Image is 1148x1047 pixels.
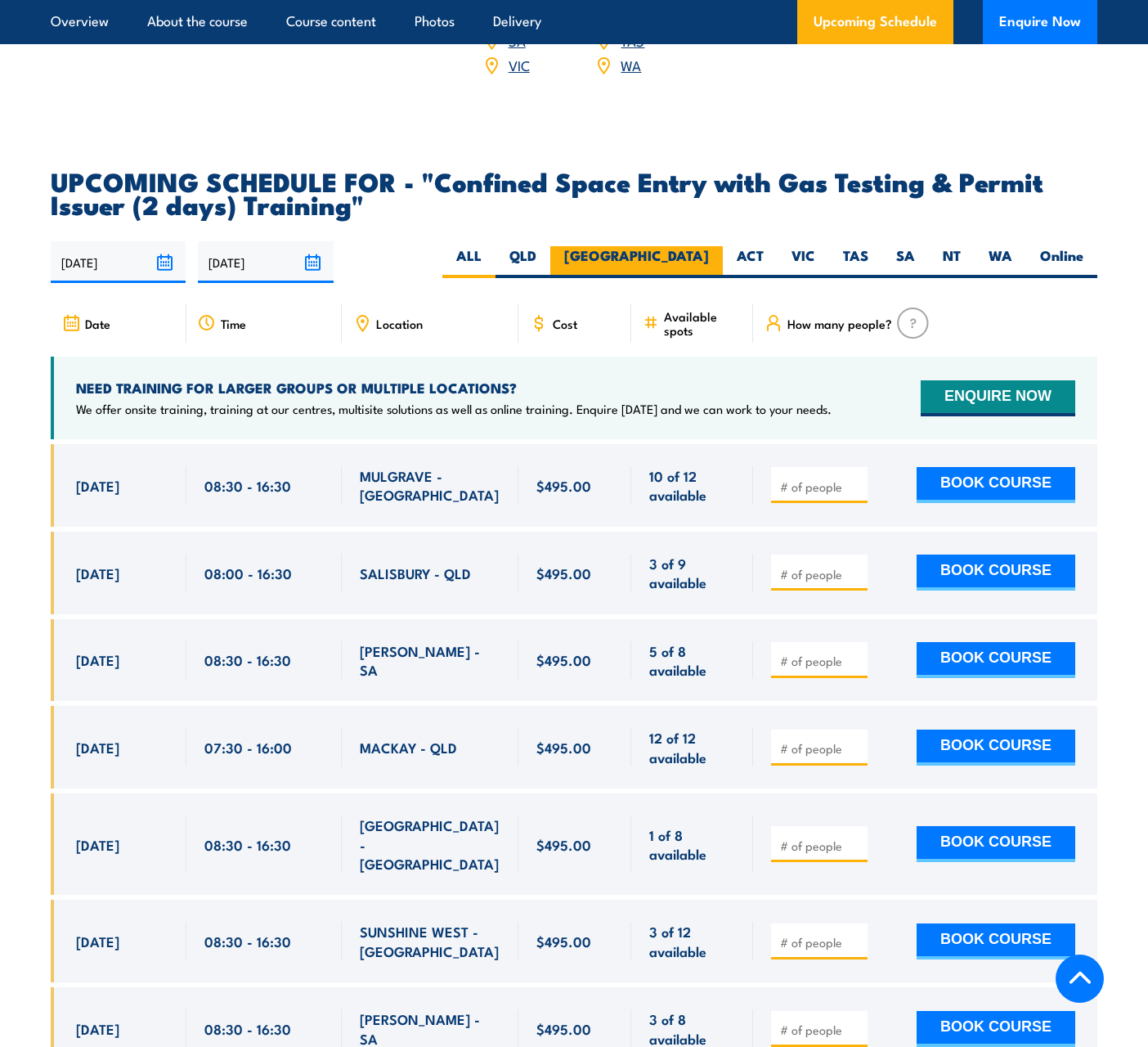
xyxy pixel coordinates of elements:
span: $495.00 [536,476,591,495]
label: TAS [829,246,882,278]
h4: NEED TRAINING FOR LARGER GROUPS OR MULTIPLE LOCATIONS? [76,379,832,397]
span: 08:30 - 16:30 [204,932,291,950]
input: # of people [780,838,862,854]
input: From date [51,241,186,283]
span: [DATE] [76,835,119,854]
span: Time [221,317,246,330]
span: 3 of 9 available [649,554,735,592]
span: 08:30 - 16:30 [204,1019,291,1038]
span: 08:30 - 16:30 [204,650,291,669]
span: 3 of 12 available [649,922,735,960]
span: SALISBURY - QLD [360,564,471,582]
span: $495.00 [536,1019,591,1038]
input: To date [198,241,333,283]
button: BOOK COURSE [917,730,1075,766]
span: [DATE] [76,476,119,495]
label: NT [929,246,975,278]
span: 5 of 8 available [649,641,735,680]
span: Location [376,317,423,330]
span: SUNSHINE WEST - [GEOGRAPHIC_DATA] [360,922,500,960]
span: MULGRAVE - [GEOGRAPHIC_DATA] [360,466,500,505]
a: WA [621,55,641,74]
span: [DATE] [76,932,119,950]
span: [GEOGRAPHIC_DATA] - [GEOGRAPHIC_DATA] [360,816,500,873]
span: 1 of 8 available [649,825,735,864]
span: [PERSON_NAME] - SA [360,641,500,680]
span: 08:00 - 16:30 [204,564,292,582]
span: 10 of 12 available [649,466,735,505]
span: $495.00 [536,650,591,669]
span: [DATE] [76,1019,119,1038]
p: We offer onsite training, training at our centres, multisite solutions as well as online training... [76,401,832,417]
input: # of people [780,479,862,495]
button: ENQUIRE NOW [921,380,1075,416]
button: BOOK COURSE [917,467,1075,503]
span: 08:30 - 16:30 [204,476,291,495]
label: VIC [778,246,829,278]
label: ALL [442,246,496,278]
input: # of people [780,653,862,669]
span: MACKAY - QLD [360,738,457,757]
label: QLD [496,246,550,278]
label: SA [882,246,929,278]
span: Available spots [664,309,742,337]
span: $495.00 [536,932,591,950]
label: WA [975,246,1026,278]
span: $495.00 [536,835,591,854]
span: How many people? [787,317,892,330]
span: 12 of 12 available [649,728,735,766]
input: # of people [780,740,862,757]
span: [DATE] [76,650,119,669]
label: ACT [723,246,778,278]
span: 07:30 - 16:00 [204,738,292,757]
label: [GEOGRAPHIC_DATA] [550,246,723,278]
button: BOOK COURSE [917,1011,1075,1047]
input: # of people [780,934,862,950]
span: 08:30 - 16:30 [204,835,291,854]
span: [DATE] [76,738,119,757]
input: # of people [780,566,862,582]
label: Online [1026,246,1097,278]
a: VIC [509,55,530,74]
button: BOOK COURSE [917,555,1075,591]
span: $495.00 [536,564,591,582]
button: BOOK COURSE [917,923,1075,959]
span: $495.00 [536,738,591,757]
span: Cost [553,317,577,330]
span: [DATE] [76,564,119,582]
h2: UPCOMING SCHEDULE FOR - "Confined Space Entry with Gas Testing & Permit Issuer (2 days) Training" [51,169,1097,215]
input: # of people [780,1022,862,1038]
span: Date [85,317,110,330]
button: BOOK COURSE [917,826,1075,862]
button: BOOK COURSE [917,642,1075,678]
